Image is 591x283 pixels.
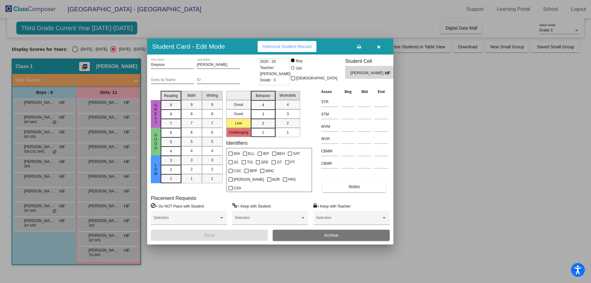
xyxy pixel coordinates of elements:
[385,70,393,76] span: HF
[273,230,390,241] button: Archive
[170,176,172,181] span: 1
[191,130,193,135] span: 6
[234,176,264,183] span: [PERSON_NAME]
[211,111,213,117] span: 8
[170,111,172,117] span: 8
[211,176,213,181] span: 1
[153,133,159,150] span: Good
[321,122,338,131] input: assessment
[321,159,338,168] input: assessment
[191,111,193,117] span: 8
[153,103,159,125] span: Great
[211,102,213,107] span: 9
[191,120,193,126] span: 7
[170,139,172,145] span: 5
[207,93,218,98] span: Writing
[234,159,239,166] span: SC
[191,139,193,144] span: 5
[287,120,289,126] span: 2
[170,102,172,108] span: 9
[153,163,159,176] span: Low
[151,230,268,241] button: Save
[234,167,241,175] span: CSC
[272,176,280,183] span: MJR
[250,167,257,175] span: BPP
[287,130,289,135] span: 1
[191,167,193,172] span: 2
[373,88,390,95] th: End
[191,157,193,163] span: 3
[348,184,360,189] span: Notes
[260,77,275,83] span: Grade : 3
[170,167,172,172] span: 2
[356,88,373,95] th: Mid
[232,203,271,209] label: = Keep with Student:
[296,58,303,64] div: Boy
[340,88,356,95] th: Beg
[263,150,269,157] span: IEP
[170,158,172,163] span: 3
[277,159,282,166] span: OT
[287,111,289,117] span: 3
[321,110,338,119] input: assessment
[164,93,178,99] span: Reading
[234,184,241,192] span: CSA
[258,41,316,52] button: Historical Student Record
[204,232,215,238] span: Save
[170,121,172,126] span: 7
[313,203,352,209] label: = Keep with Teacher:
[151,78,194,82] input: goes by name
[256,93,270,99] span: Behavior
[261,159,268,166] span: SPE
[351,70,385,76] span: [PERSON_NAME]
[260,65,291,77] span: Teacher: [PERSON_NAME]
[152,42,225,50] h3: Student Card - Edit Mode
[248,150,255,157] span: ELL
[262,102,264,108] span: 4
[296,75,337,82] span: [DEMOGRAPHIC_DATA]
[170,130,172,135] span: 6
[321,134,338,144] input: assessment
[290,159,295,166] span: PT
[262,111,264,117] span: 3
[262,130,264,135] span: 1
[277,150,285,157] span: BEH
[226,140,247,146] label: Identifiers
[191,102,193,107] span: 9
[260,59,276,65] span: 2025 - 26
[151,203,205,209] label: = Do NOT Place with Student:
[293,150,300,157] span: SAT
[287,102,289,107] span: 4
[263,44,312,49] span: Historical Student Record
[211,130,213,135] span: 6
[191,176,193,181] span: 1
[234,150,240,157] span: 504
[211,120,213,126] span: 7
[262,121,264,126] span: 2
[323,181,386,192] button: Notes
[265,167,274,175] span: WHC
[321,97,338,107] input: assessment
[211,139,213,144] span: 5
[211,148,213,154] span: 4
[170,148,172,154] span: 4
[211,157,213,163] span: 3
[211,167,213,172] span: 2
[320,88,340,95] th: Asses
[247,159,253,166] span: TIS
[321,147,338,156] input: assessment
[296,66,302,71] div: Girl
[288,176,296,183] span: PRS
[345,58,399,64] h3: Student Cell
[187,93,196,98] span: Math
[279,93,296,98] span: Workskills
[191,148,193,154] span: 4
[151,195,196,201] label: Placement Requests
[324,233,339,238] span: Archive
